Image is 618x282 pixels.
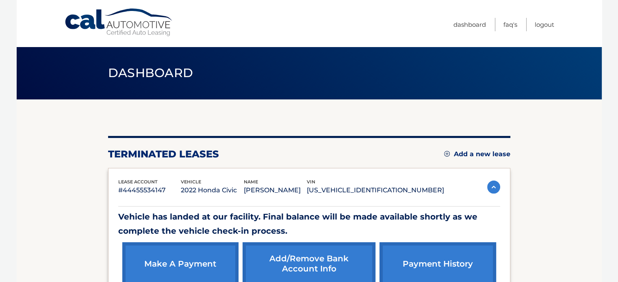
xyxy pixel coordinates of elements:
p: Vehicle has landed at our facility. Final balance will be made available shortly as we complete t... [118,210,500,238]
span: vehicle [181,179,201,185]
a: Add a new lease [444,150,510,158]
span: lease account [118,179,158,185]
span: Dashboard [108,65,193,80]
p: 2022 Honda Civic [181,185,244,196]
img: add.svg [444,151,450,157]
a: Dashboard [453,18,486,31]
span: name [244,179,258,185]
img: accordion-active.svg [487,181,500,194]
a: FAQ's [503,18,517,31]
a: Logout [535,18,554,31]
a: Cal Automotive [64,8,174,37]
p: #44455534147 [118,185,181,196]
p: [PERSON_NAME] [244,185,307,196]
h2: terminated leases [108,148,219,160]
span: vin [307,179,315,185]
p: [US_VEHICLE_IDENTIFICATION_NUMBER] [307,185,444,196]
